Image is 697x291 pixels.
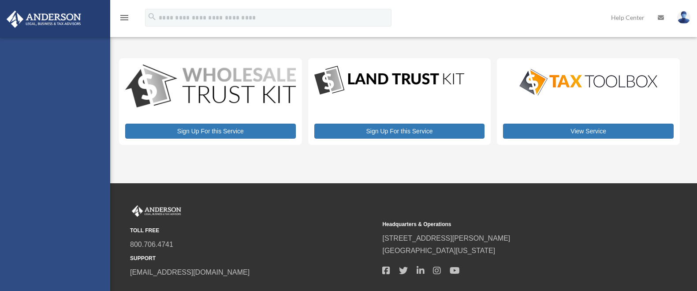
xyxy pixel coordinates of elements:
small: SUPPORT [130,254,376,263]
a: [GEOGRAPHIC_DATA][US_STATE] [382,247,495,254]
i: menu [119,12,130,23]
a: [EMAIL_ADDRESS][DOMAIN_NAME] [130,268,250,276]
img: Anderson Advisors Platinum Portal [4,11,84,28]
a: [STREET_ADDRESS][PERSON_NAME] [382,234,510,242]
a: menu [119,15,130,23]
img: Anderson Advisors Platinum Portal [130,205,183,217]
img: WS-Trust-Kit-lgo-1.jpg [125,64,296,110]
a: 800.706.4741 [130,241,173,248]
img: User Pic [677,11,690,24]
small: Headquarters & Operations [382,220,628,229]
i: search [147,12,157,22]
a: View Service [503,124,674,139]
a: Sign Up For this Service [314,124,485,139]
a: Sign Up For this Service [125,124,296,139]
img: LandTrust_lgo-1.jpg [314,64,464,97]
small: TOLL FREE [130,226,376,235]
